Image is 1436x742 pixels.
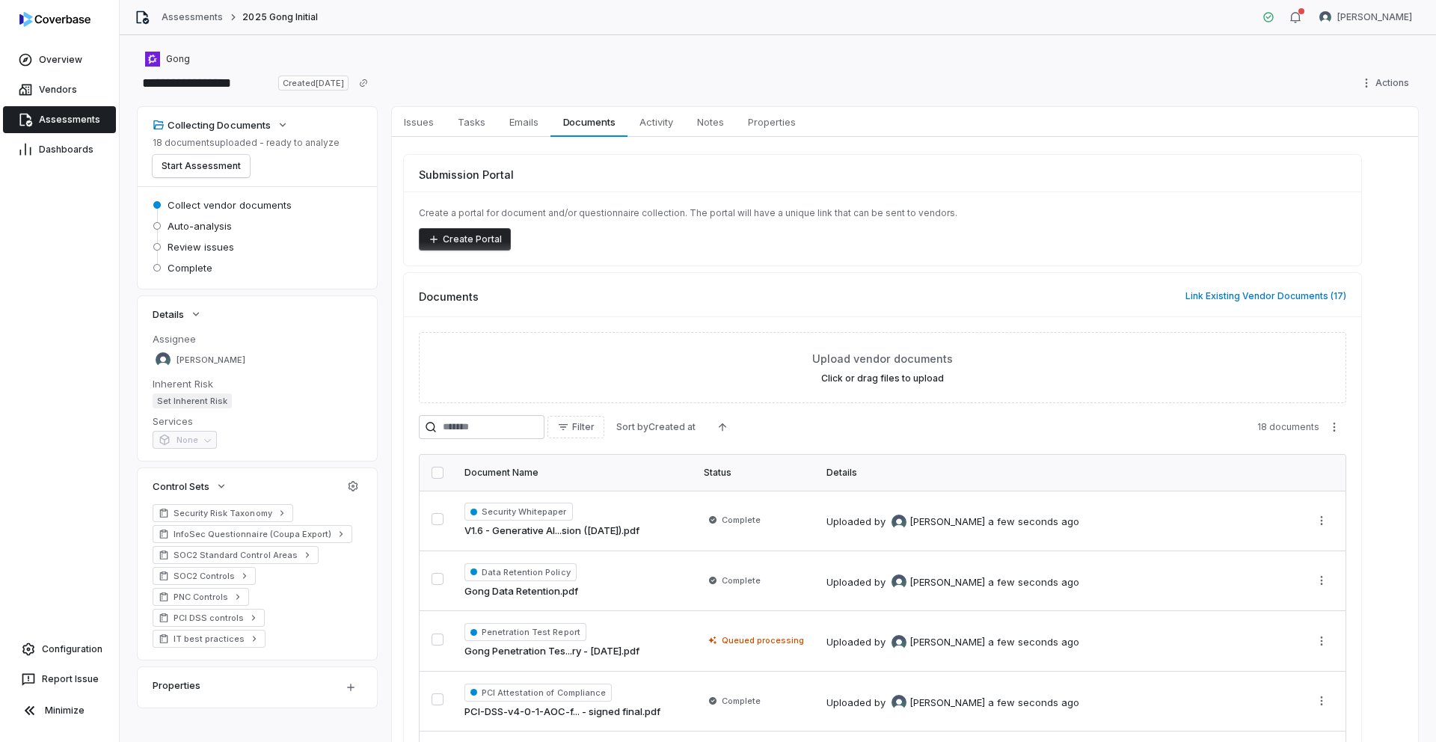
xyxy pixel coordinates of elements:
a: Configuration [6,636,113,663]
span: Overview [39,54,82,66]
span: Queued processing [722,634,804,646]
div: a few seconds ago [988,635,1079,650]
a: IT best practices [153,630,266,648]
a: V1.6 - Generative AI...sion ([DATE]).pdf [464,524,639,539]
a: PCI-DSS-v4-0-1-AOC-f... - signed final.pdf [464,705,660,720]
a: PCI DSS controls [153,609,265,627]
span: Minimize [45,705,85,717]
span: IT best practices [174,633,245,645]
label: Click or drag files to upload [821,372,944,384]
button: Report Issue [6,666,113,693]
span: [PERSON_NAME] [909,575,985,590]
div: Collecting Documents [153,118,271,132]
span: Complete [722,514,761,526]
span: Vendors [39,84,77,96]
span: [PERSON_NAME] [1337,11,1412,23]
span: 2025 Gong Initial [242,11,318,23]
div: a few seconds ago [988,575,1079,590]
button: More actions [1322,416,1346,438]
button: https://gong.io/Gong [141,46,194,73]
span: Security Whitepaper [464,503,573,521]
span: Created [DATE] [278,76,349,91]
span: Activity [633,112,679,132]
img: Hammed Bakare avatar [892,574,906,589]
span: Notes [691,112,730,132]
img: Hammed Bakare avatar [1319,11,1331,23]
button: Details [148,301,206,328]
span: Documents [419,289,479,304]
dt: Assignee [153,332,362,346]
span: [PERSON_NAME] [909,696,985,711]
a: Vendors [3,76,116,103]
a: Assessments [3,106,116,133]
span: Assessments [39,114,100,126]
span: Collect vendor documents [168,198,292,212]
svg: Ascending [717,421,728,433]
button: Actions [1356,72,1418,94]
span: Penetration Test Report [464,623,586,641]
p: 18 documents uploaded - ready to analyze [153,137,340,149]
p: Create a portal for document and/or questionnaire collection. The portal will have a unique link ... [419,207,1346,219]
dt: Services [153,414,362,428]
img: Hammed Bakare avatar [892,695,906,710]
span: InfoSec Questionnaire (Coupa Export) [174,528,331,540]
span: Review issues [168,240,234,254]
img: Hammed Bakare avatar [892,635,906,650]
button: More actions [1310,569,1334,592]
a: InfoSec Questionnaire (Coupa Export) [153,525,352,543]
img: Hammed Bakare avatar [156,352,171,367]
button: More actions [1310,690,1334,712]
span: Auto-analysis [168,219,232,233]
a: Dashboards [3,136,116,163]
a: Assessments [162,11,223,23]
img: logo-D7KZi-bG.svg [19,12,90,27]
span: Submission Portal [419,167,514,183]
span: Documents [557,112,622,132]
span: Tasks [452,112,491,132]
button: Minimize [6,696,113,726]
span: PCI Attestation of Compliance [464,684,612,702]
span: PCI DSS controls [174,612,244,624]
span: Control Sets [153,479,209,493]
img: Hammed Bakare avatar [892,515,906,530]
button: Control Sets [148,473,232,500]
a: Overview [3,46,116,73]
span: Dashboards [39,144,93,156]
div: Status [704,467,808,479]
div: by [874,635,985,650]
div: Uploaded [826,695,1079,710]
button: Filter [547,416,604,438]
a: Gong Data Retention.pdf [464,584,578,599]
span: Set Inherent Risk [153,393,232,408]
span: Properties [742,112,802,132]
div: a few seconds ago [988,696,1079,711]
span: Upload vendor documents [812,351,953,367]
span: PNC Controls [174,591,228,603]
button: Start Assessment [153,155,250,177]
span: Complete [722,695,761,707]
a: Security Risk Taxonomy [153,504,293,522]
button: Ascending [708,416,737,438]
span: SOC2 Standard Control Areas [174,549,298,561]
button: More actions [1310,509,1334,532]
span: 18 documents [1257,421,1319,433]
span: [PERSON_NAME] [909,515,985,530]
a: SOC2 Controls [153,567,256,585]
div: Details [826,467,1292,479]
span: Details [153,307,184,321]
button: Hammed Bakare avatar[PERSON_NAME] [1310,6,1421,28]
span: Security Risk Taxonomy [174,507,272,519]
div: by [874,574,985,589]
a: Gong Penetration Tes...ry - [DATE].pdf [464,644,639,659]
button: Copy link [350,70,377,96]
button: Create Portal [419,228,511,251]
a: SOC2 Standard Control Areas [153,546,319,564]
span: Configuration [42,643,102,655]
button: More actions [1310,630,1334,652]
span: Report Issue [42,673,99,685]
span: Gong [166,53,190,65]
span: Complete [168,261,212,275]
span: [PERSON_NAME] [177,355,245,366]
div: Uploaded [826,635,1079,650]
div: Uploaded [826,574,1079,589]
